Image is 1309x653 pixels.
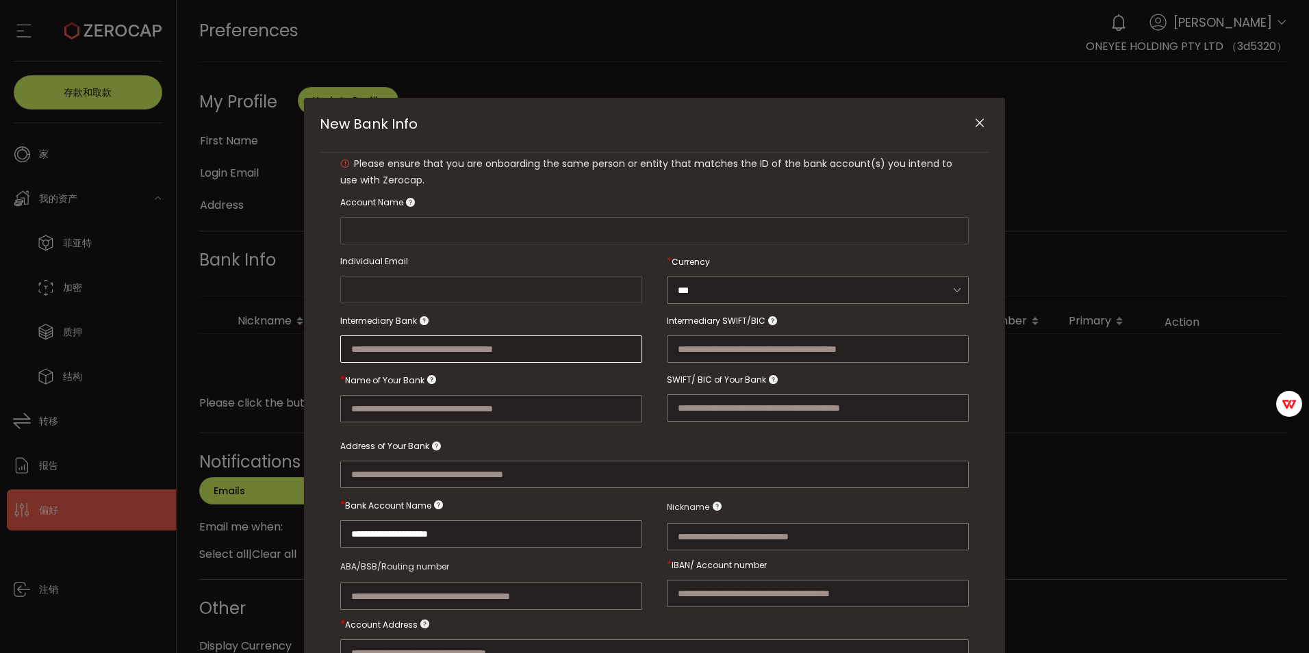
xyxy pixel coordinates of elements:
[1143,505,1309,653] div: 聊天小组件
[967,112,991,136] button: 关闭
[667,499,709,515] span: Nickname
[320,114,418,133] span: New Bank Info
[340,157,952,187] span: Please ensure that you are onboarding the same person or entity that matches the ID of the bank a...
[1143,505,1309,653] iframe: Chat Widget
[340,561,449,572] span: ABA/BSB/Routing number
